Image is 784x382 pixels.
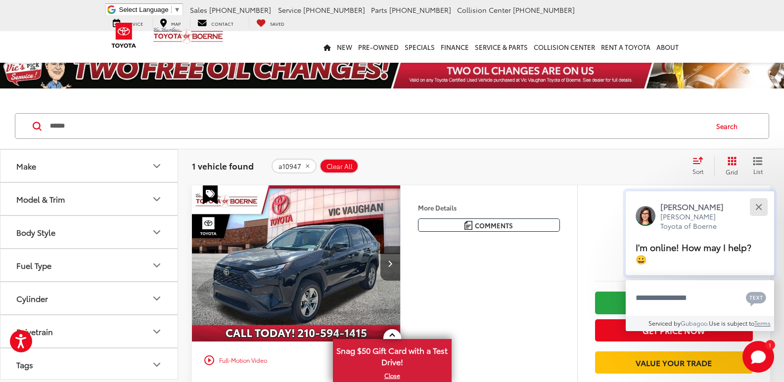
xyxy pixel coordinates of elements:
[151,293,163,304] div: Cylinder
[745,156,770,176] button: List View
[653,31,682,63] a: About
[355,31,402,63] a: Pre-Owned
[688,156,714,176] button: Select sort value
[278,163,301,170] span: a10947
[303,5,365,15] span: [PHONE_NUMBER]
[203,185,218,204] span: Special
[334,31,355,63] a: New
[278,5,301,15] span: Service
[151,326,163,338] div: Drivetrain
[0,249,179,281] button: Fuel TypeFuel Type
[16,161,36,170] div: Make
[249,18,292,28] a: My Saved Vehicles
[418,218,560,232] button: Comments
[402,31,438,63] a: Specials
[191,185,401,341] div: 2024 Toyota RAV4 XLE 0
[595,224,753,249] span: $27,200
[0,183,179,215] button: Model & TrimModel & Trim
[270,20,284,27] span: Saved
[457,5,511,15] span: Collision Center
[174,6,181,13] span: ▼
[660,201,734,212] p: [PERSON_NAME]
[191,185,401,342] img: 2024 Toyota RAV4 XLE
[626,280,774,316] textarea: Type your message
[171,6,172,13] span: ​
[190,18,241,28] a: Contact
[748,196,769,217] button: Close
[513,5,575,15] span: [PHONE_NUMBER]
[438,31,472,63] a: Finance
[475,221,513,230] span: Comments
[191,185,401,341] a: 2024 Toyota RAV4 XLE2024 Toyota RAV4 XLE2024 Toyota RAV4 XLE2024 Toyota RAV4 XLE
[105,18,150,28] a: Service
[746,291,766,306] svg: Text
[595,351,753,374] a: Value Your Trade
[595,292,753,314] a: Check Availability
[192,160,254,171] span: 1 vehicle found
[16,360,33,369] div: Tags
[742,341,774,373] button: Toggle Chat Window
[16,194,65,204] div: Model & Trim
[16,294,48,303] div: Cylinder
[743,287,769,309] button: Chat with SMS
[119,6,169,13] span: Select Language
[105,19,142,51] img: Toyota
[742,341,774,373] svg: Start Chat
[321,31,334,63] a: Home
[152,18,188,28] a: Map
[753,167,763,175] span: List
[151,160,163,172] div: Make
[16,260,51,270] div: Fuel Type
[49,114,707,138] input: Search by Make, Model, or Keyword
[326,163,353,170] span: Clear All
[16,327,53,336] div: Drivetrain
[754,319,771,327] a: Terms
[464,221,472,229] img: Comments
[119,6,181,13] a: Select Language​
[660,212,734,231] p: [PERSON_NAME] Toyota of Boerne
[371,5,387,15] span: Parts
[681,319,709,327] a: Gubagoo.
[418,204,560,211] h4: More Details
[16,227,55,237] div: Body Style
[272,159,317,173] button: remove a10947
[153,27,224,44] img: Vic Vaughan Toyota of Boerne
[648,319,681,327] span: Serviced by
[595,254,753,263] span: [DATE] Price:
[151,359,163,371] div: Tags
[190,5,207,15] span: Sales
[472,31,531,63] a: Service & Parts: Opens in a new tab
[0,315,179,347] button: DrivetrainDrivetrain
[0,216,179,248] button: Body StyleBody Style
[692,167,703,175] span: Sort
[709,319,754,327] span: Use is subject to
[389,5,451,15] span: [PHONE_NUMBER]
[595,319,753,341] button: Get Price Now
[598,31,653,63] a: Rent a Toyota
[636,240,751,265] span: I'm online! How may I help? 😀
[769,342,771,347] span: 1
[714,156,745,176] button: Grid View
[151,226,163,238] div: Body Style
[209,5,271,15] span: [PHONE_NUMBER]
[0,150,179,182] button: MakeMake
[380,246,400,281] button: Next image
[707,114,752,138] button: Search
[726,168,738,176] span: Grid
[0,282,179,314] button: CylinderCylinder
[0,348,179,381] button: TagsTags
[531,31,598,63] a: Collision Center
[626,191,774,331] div: Close[PERSON_NAME][PERSON_NAME] Toyota of BoerneI'm online! How may I help? 😀Type your messageCha...
[151,193,163,205] div: Model & Trim
[151,259,163,271] div: Fuel Type
[320,159,359,173] button: Clear All
[334,340,451,370] span: Snag $50 Gift Card with a Test Drive!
